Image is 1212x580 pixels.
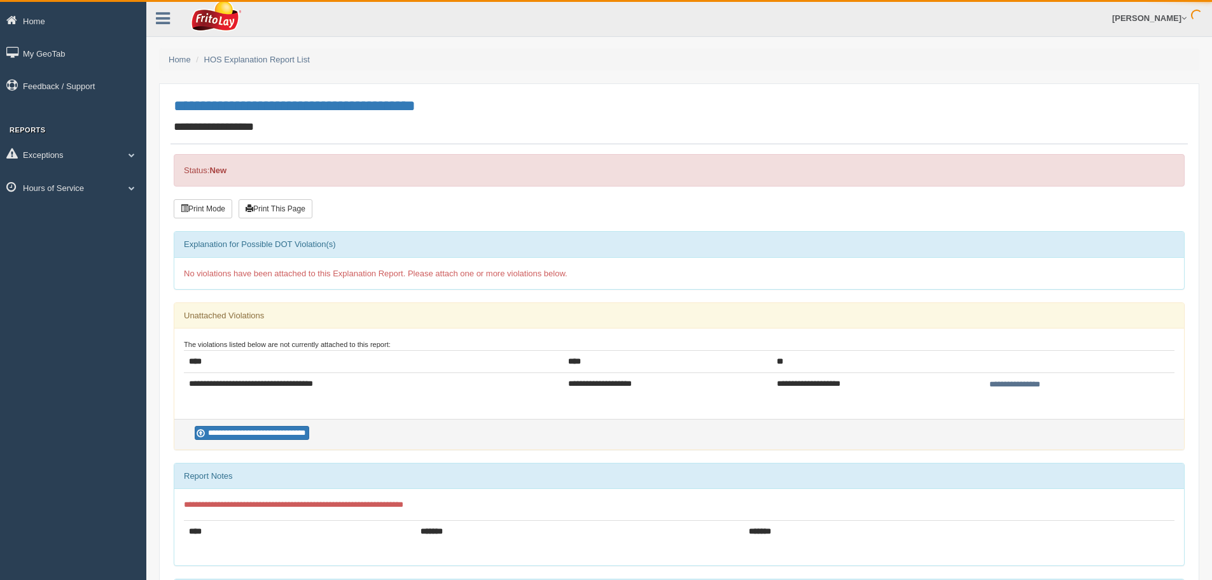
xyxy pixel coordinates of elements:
strong: New [209,166,226,175]
button: Print This Page [239,199,312,218]
div: Unattached Violations [174,303,1184,329]
small: The violations listed below are not currently attached to this report: [184,341,391,348]
button: Print Mode [174,199,232,218]
div: Status: [174,154,1185,187]
div: Report Notes [174,463,1184,489]
a: Home [169,55,191,64]
div: Explanation for Possible DOT Violation(s) [174,232,1184,257]
a: HOS Explanation Report List [204,55,310,64]
span: No violations have been attached to this Explanation Report. Please attach one or more violations... [184,269,568,278]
